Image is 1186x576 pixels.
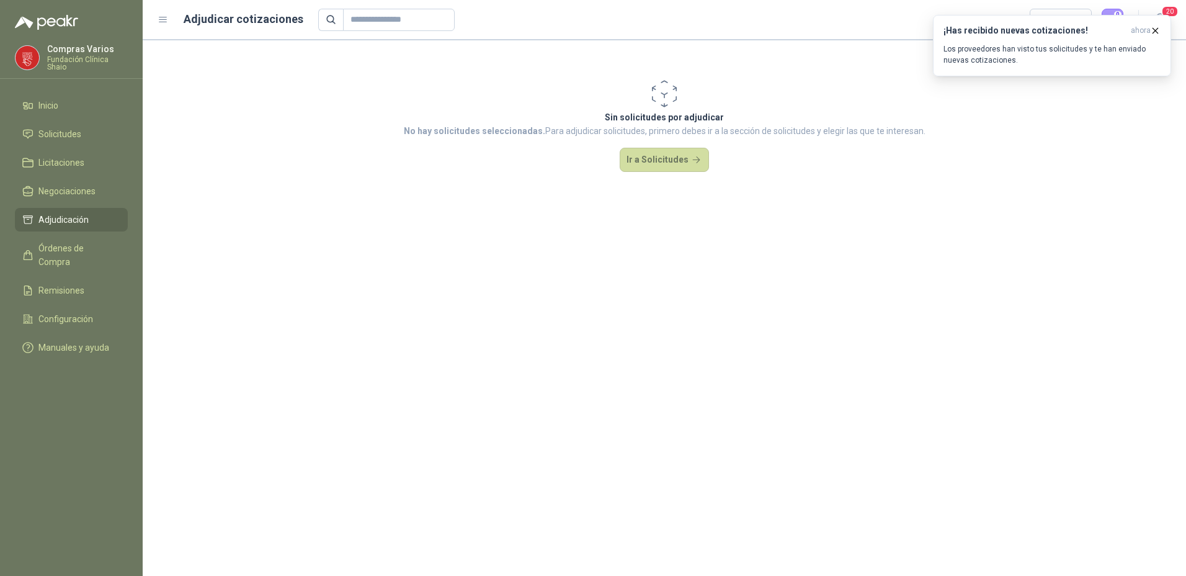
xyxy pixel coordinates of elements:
[15,336,128,359] a: Manuales y ayuda
[15,94,128,117] a: Inicio
[47,56,128,71] p: Fundación Clínica Shaio
[620,148,709,173] button: Ir a Solicitudes
[38,312,93,326] span: Configuración
[1037,11,1073,29] div: Precio
[15,122,128,146] a: Solicitudes
[1149,9,1171,31] button: 20
[1161,6,1179,17] span: 20
[1131,25,1151,36] span: ahora
[47,45,128,53] p: Compras Varios
[38,213,89,227] span: Adjudicación
[15,208,128,232] a: Adjudicación
[15,236,128,274] a: Órdenes de Compra
[15,151,128,174] a: Licitaciones
[15,179,128,203] a: Negociaciones
[184,11,303,28] h1: Adjudicar cotizaciones
[38,156,84,169] span: Licitaciones
[404,110,925,124] p: Sin solicitudes por adjudicar
[943,43,1161,66] p: Los proveedores han visto tus solicitudes y te han enviado nuevas cotizaciones.
[38,99,58,112] span: Inicio
[38,284,84,297] span: Remisiones
[38,184,96,198] span: Negociaciones
[15,15,78,30] img: Logo peakr
[404,124,925,138] p: Para adjudicar solicitudes, primero debes ir a la sección de solicitudes y elegir las que te inte...
[38,241,116,269] span: Órdenes de Compra
[943,25,1126,36] h3: ¡Has recibido nuevas cotizaciones!
[933,15,1171,76] button: ¡Has recibido nuevas cotizaciones!ahora Los proveedores han visto tus solicitudes y te han enviad...
[38,127,81,141] span: Solicitudes
[15,279,128,302] a: Remisiones
[15,307,128,331] a: Configuración
[16,46,39,70] img: Company Logo
[38,341,109,354] span: Manuales y ayuda
[404,126,545,136] strong: No hay solicitudes seleccionadas.
[1102,9,1124,31] button: 0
